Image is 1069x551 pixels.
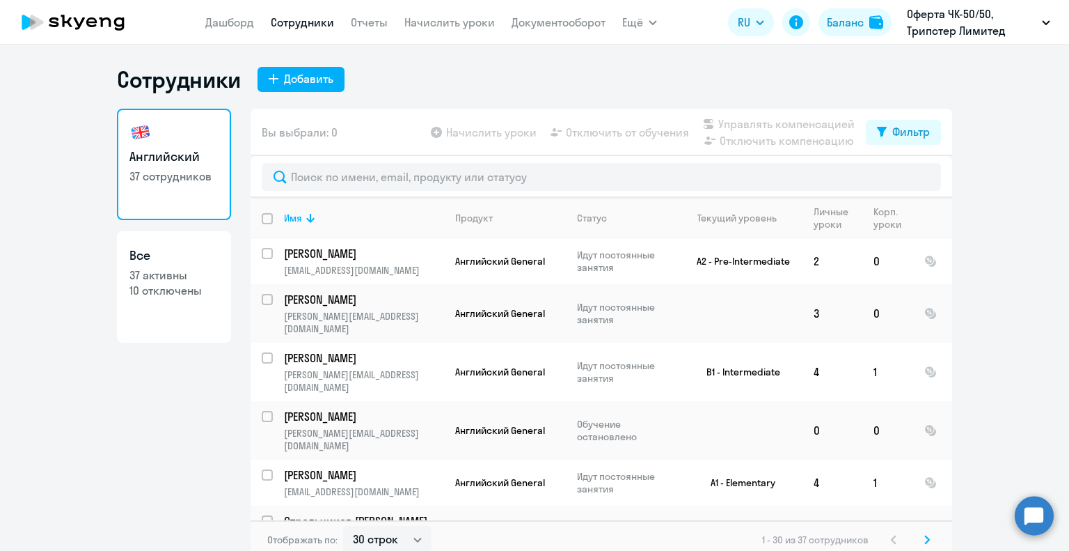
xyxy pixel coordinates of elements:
p: [PERSON_NAME][EMAIL_ADDRESS][DOMAIN_NAME] [284,310,443,335]
span: Английский General [455,476,545,489]
div: Текущий уровень [684,212,802,224]
a: Начислить уроки [404,15,495,29]
p: [PERSON_NAME] [284,246,441,261]
img: balance [869,15,883,29]
p: [EMAIL_ADDRESS][DOMAIN_NAME] [284,486,443,498]
span: Ещё [622,14,643,31]
a: [PERSON_NAME] [284,409,443,424]
div: Текущий уровень [697,212,777,224]
img: english [129,121,152,143]
a: Отчеты [351,15,388,29]
span: Английский General [455,255,545,267]
a: [PERSON_NAME] [284,246,443,261]
td: 0 [802,401,862,460]
button: Ещё [622,8,657,36]
td: A2 - Pre-Intermediate [673,238,802,284]
td: 1 [862,343,913,401]
span: Вы выбрали: 0 [262,124,338,141]
a: Английский37 сотрудников [117,109,231,220]
span: Отображать по: [267,534,338,546]
div: Баланс [827,14,864,31]
p: 10 отключены [129,283,219,298]
a: Дашборд [205,15,254,29]
div: Корп. уроки [873,205,912,231]
td: 4 [802,460,862,506]
button: Добавить [258,67,345,92]
td: 0 [862,401,913,460]
span: RU [738,14,750,31]
td: A1 - Elementary [673,460,802,506]
p: Идут постоянные занятия [577,249,672,274]
div: Статус [577,212,607,224]
span: Английский General [455,424,545,437]
p: Идут постоянные занятия [577,301,672,326]
p: [PERSON_NAME][EMAIL_ADDRESS][DOMAIN_NAME] [284,368,443,394]
div: Имя [284,212,302,224]
div: Фильтр [892,123,930,140]
div: Продукт [455,212,565,224]
p: [PERSON_NAME] [284,409,441,424]
div: Личные уроки [814,205,853,231]
p: 37 активны [129,267,219,283]
td: 4 [802,343,862,401]
p: Идут постоянные занятия [577,359,672,385]
p: 37 сотрудников [129,169,219,184]
div: Корп. уроки [873,205,903,231]
p: Идут постоянные занятия [577,470,672,495]
div: Продукт [455,212,493,224]
a: [PERSON_NAME] [284,350,443,366]
span: Английский General [455,307,545,320]
td: 0 [862,284,913,343]
p: [PERSON_NAME] [284,350,441,366]
span: Английский General [455,366,545,378]
h1: Сотрудники [117,65,241,93]
p: Обучение остановлено [577,418,672,443]
td: 3 [802,284,862,343]
a: Стрельчиков [PERSON_NAME] [284,513,443,529]
p: Стрельчиков [PERSON_NAME] [284,513,441,529]
h3: Английский [129,148,219,166]
p: [EMAIL_ADDRESS][DOMAIN_NAME] [284,264,443,277]
button: Фильтр [866,120,941,145]
h3: Все [129,247,219,265]
td: 0 [862,238,913,284]
button: RU [728,8,774,36]
a: [PERSON_NAME] [284,467,443,483]
a: Документооборот [512,15,605,29]
button: Балансbalance [818,8,892,36]
p: [PERSON_NAME] [284,467,441,483]
div: Личные уроки [814,205,862,231]
span: 1 - 30 из 37 сотрудников [762,534,869,546]
p: Оферта ЧК-50/50, Трипстер Лимитед [907,6,1036,39]
a: Сотрудники [271,15,334,29]
td: B1 - Intermediate [673,343,802,401]
div: Имя [284,212,443,224]
td: 2 [802,238,862,284]
a: Все37 активны10 отключены [117,231,231,343]
td: 1 [862,460,913,506]
div: Добавить [284,70,333,87]
div: Статус [577,212,672,224]
button: Оферта ЧК-50/50, Трипстер Лимитед [900,6,1057,39]
input: Поиск по имени, email, продукту или статусу [262,163,941,191]
p: [PERSON_NAME] [284,292,441,307]
p: [PERSON_NAME][EMAIL_ADDRESS][DOMAIN_NAME] [284,427,443,452]
a: [PERSON_NAME] [284,292,443,307]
